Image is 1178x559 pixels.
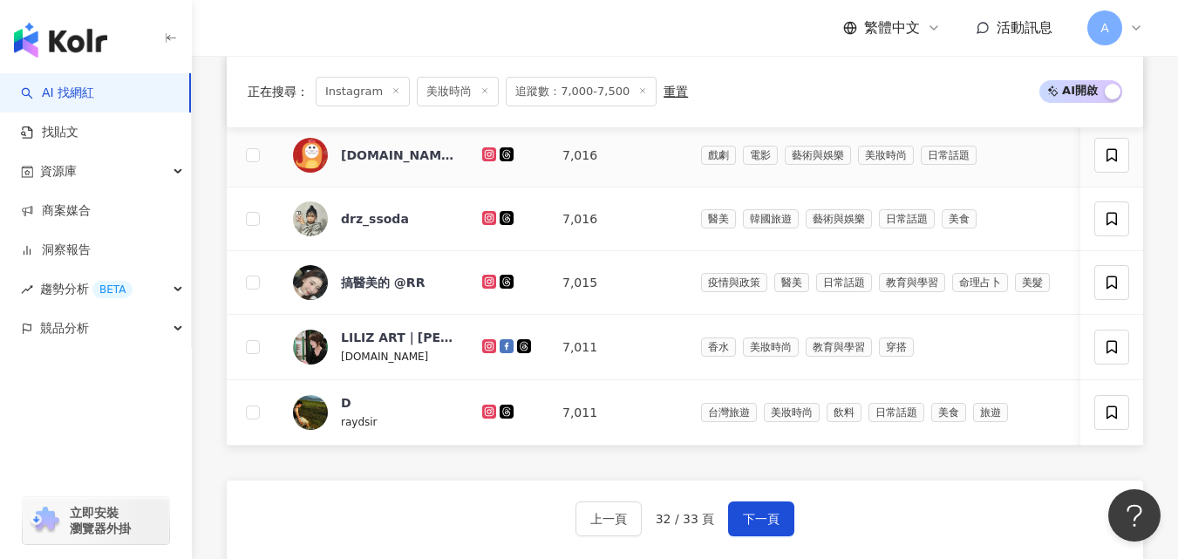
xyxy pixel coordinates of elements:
span: [DOMAIN_NAME] [341,351,428,363]
span: 醫美 [774,273,809,292]
span: 飲料 [827,403,861,422]
span: 繁體中文 [864,18,920,37]
a: 商案媒合 [21,202,91,220]
span: 競品分析 [40,309,89,348]
button: 上一頁 [575,501,642,536]
a: KOL Avatar搞醫美的 @RR [293,265,454,300]
td: 7,016 [548,124,687,187]
span: 醫美 [701,209,736,228]
a: KOL AvatarLILIZ ART｜[PERSON_NAME][DOMAIN_NAME] [293,329,454,365]
span: 活動訊息 [997,19,1052,36]
span: 上一頁 [590,512,627,526]
td: 7,011 [548,380,687,446]
span: 日常話題 [921,146,977,165]
span: 立即安裝 瀏覽器外掛 [70,505,131,536]
span: 教育與學習 [879,273,945,292]
span: 美髮 [1015,273,1050,292]
img: KOL Avatar [293,395,328,430]
img: KOL Avatar [293,201,328,236]
span: 美妝時尚 [417,77,499,106]
span: 香水 [701,337,736,357]
a: 洞察報告 [21,242,91,259]
span: 美食 [942,209,977,228]
a: searchAI 找網紅 [21,85,94,102]
span: 美妝時尚 [764,403,820,422]
span: 趨勢分析 [40,269,133,309]
span: rise [21,283,33,296]
span: 日常話題 [868,403,924,422]
span: A [1100,18,1109,37]
span: 旅遊 [973,403,1008,422]
img: KOL Avatar [293,330,328,365]
span: Instagram [316,77,410,106]
span: 台灣旅遊 [701,403,757,422]
span: 韓國旅遊 [743,209,799,228]
div: drz_ssoda [341,210,409,228]
a: KOL AvatarDraydsir [293,394,454,431]
span: 電影 [743,146,778,165]
div: [DOMAIN_NAME] [341,147,454,164]
span: 美妝時尚 [858,146,914,165]
span: 32 / 33 頁 [656,512,715,526]
span: 追蹤數：7,000-7,500 [506,77,657,106]
a: chrome extension立即安裝 瀏覽器外掛 [23,497,169,544]
span: 美妝時尚 [743,337,799,357]
span: 日常話題 [879,209,935,228]
div: LILIZ ART｜[PERSON_NAME] [341,329,454,346]
span: 命理占卜 [952,273,1008,292]
span: 美食 [931,403,966,422]
span: 日常話題 [816,273,872,292]
a: KOL Avatar[DOMAIN_NAME] [293,138,454,173]
img: chrome extension [28,507,62,535]
img: KOL Avatar [293,265,328,300]
a: 找貼文 [21,124,78,141]
span: 藝術與娛樂 [785,146,851,165]
span: 下一頁 [743,512,780,526]
td: 7,016 [548,187,687,251]
span: raydsir [341,416,378,428]
span: 疫情與政策 [701,273,767,292]
span: 穿搭 [879,337,914,357]
img: logo [14,23,107,58]
div: D [341,394,351,412]
td: 7,011 [548,315,687,380]
span: 教育與學習 [806,337,872,357]
iframe: Help Scout Beacon - Open [1108,489,1161,542]
td: 7,015 [548,251,687,315]
a: KOL Avatardrz_ssoda [293,201,454,236]
span: 正在搜尋 ： [248,85,309,99]
button: 下一頁 [728,501,794,536]
div: BETA [92,281,133,298]
img: KOL Avatar [293,138,328,173]
div: 重置 [664,85,688,99]
span: 戲劇 [701,146,736,165]
span: 資源庫 [40,152,77,191]
span: 藝術與娛樂 [806,209,872,228]
div: 搞醫美的 @RR [341,274,425,291]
